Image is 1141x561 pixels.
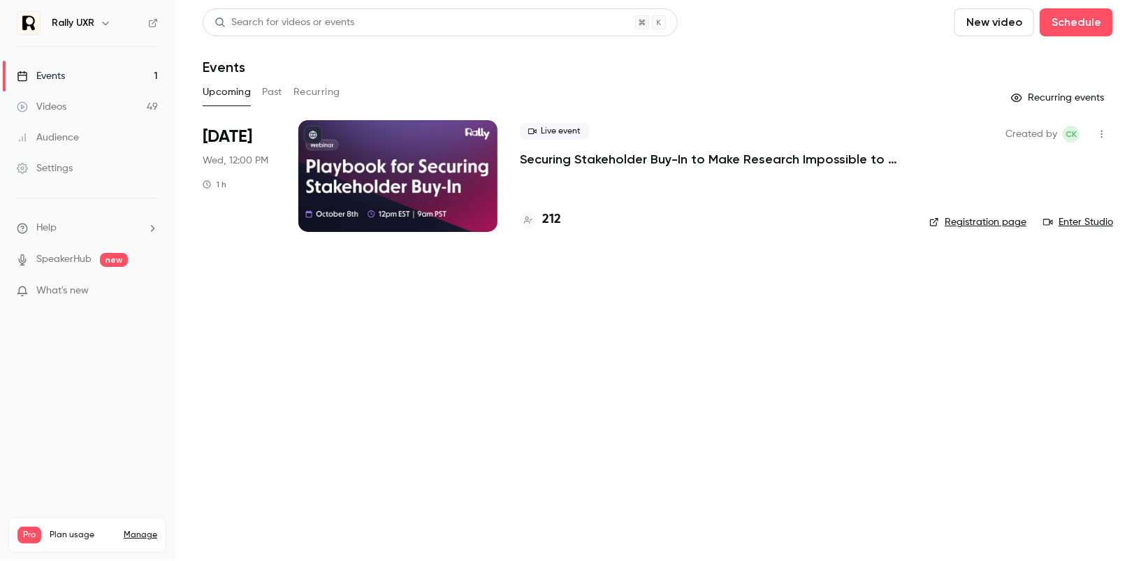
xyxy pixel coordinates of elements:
[203,59,245,75] h1: Events
[954,8,1034,36] button: New video
[100,253,128,267] span: new
[203,81,251,103] button: Upcoming
[17,69,65,83] div: Events
[1043,215,1113,229] a: Enter Studio
[36,221,57,235] span: Help
[215,15,354,30] div: Search for videos or events
[542,210,561,229] h4: 212
[1040,8,1113,36] button: Schedule
[17,161,73,175] div: Settings
[1005,87,1113,109] button: Recurring events
[203,126,252,148] span: [DATE]
[203,179,226,190] div: 1 h
[52,16,94,30] h6: Rally UXR
[1063,126,1080,143] span: Caroline Kearney
[17,12,40,34] img: Rally UXR
[50,530,115,541] span: Plan usage
[17,527,41,544] span: Pro
[1066,126,1077,143] span: CK
[929,215,1026,229] a: Registration page
[1005,126,1057,143] span: Created by
[262,81,282,103] button: Past
[520,123,589,140] span: Live event
[17,131,79,145] div: Audience
[203,120,276,232] div: Oct 8 Wed, 12:00 PM (America/New York)
[36,252,92,267] a: SpeakerHub
[520,210,561,229] a: 212
[203,154,268,168] span: Wed, 12:00 PM
[520,151,907,168] a: Securing Stakeholder Buy-In to Make Research Impossible to Ignore
[17,221,158,235] li: help-dropdown-opener
[36,284,89,298] span: What's new
[124,530,157,541] a: Manage
[17,100,66,114] div: Videos
[293,81,340,103] button: Recurring
[141,285,158,298] iframe: Noticeable Trigger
